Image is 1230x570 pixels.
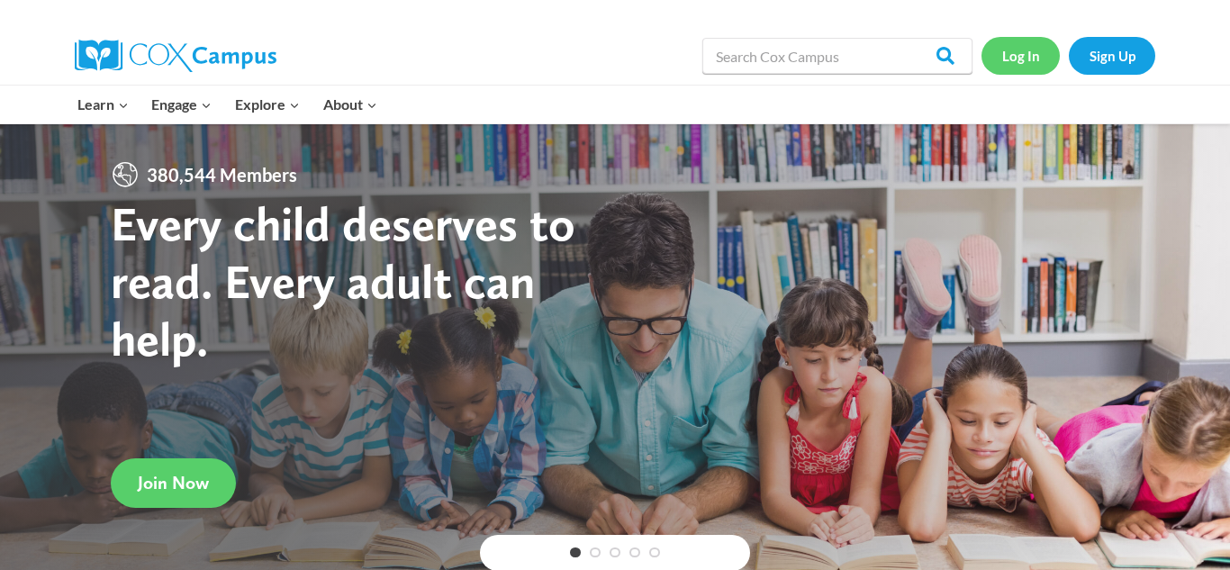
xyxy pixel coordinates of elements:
[981,37,1060,74] a: Log In
[702,38,972,74] input: Search Cox Campus
[138,472,209,493] span: Join Now
[111,195,575,366] strong: Every child deserves to read. Every adult can help.
[1069,37,1155,74] a: Sign Up
[140,86,224,123] button: Child menu of Engage
[312,86,389,123] button: Child menu of About
[111,458,236,508] a: Join Now
[75,40,276,72] img: Cox Campus
[981,37,1155,74] nav: Secondary Navigation
[66,86,140,123] button: Child menu of Learn
[223,86,312,123] button: Child menu of Explore
[570,547,581,558] a: 1
[629,547,640,558] a: 4
[649,547,660,558] a: 5
[610,547,620,558] a: 3
[66,86,388,123] nav: Primary Navigation
[590,547,601,558] a: 2
[140,160,304,189] span: 380,544 Members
